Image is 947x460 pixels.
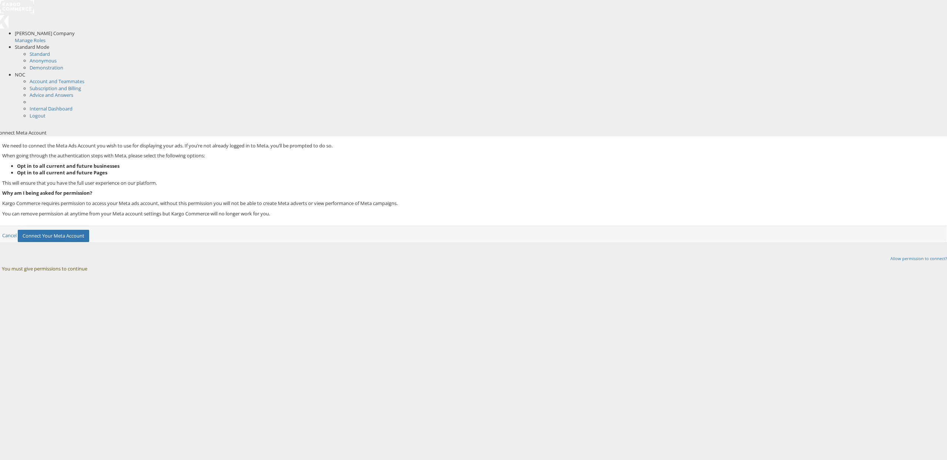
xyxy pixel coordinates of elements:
p: Kargo Commerce requires permission to access your Meta ads account, without this permission you w... [2,200,941,207]
strong: Why am I being asked for permission? [2,190,92,196]
a: Allow permission to connect? [890,256,947,261]
span: Standard Mode [15,44,49,50]
a: Internal Dashboard [30,105,73,112]
strong: Opt in to all current and future Pages [17,169,107,176]
a: Logout [30,112,46,119]
a: Cancel [2,232,17,239]
a: Manage Roles [15,37,46,44]
a: Anonymous [30,57,57,64]
p: We need to connect the Meta Ads Account you wish to use for displaying your ads. If you’re not al... [2,142,941,149]
strong: Opt in to all current and future businesses [17,163,119,169]
p: When going through the authentication steps with Meta, please select the following options: [2,152,941,159]
span: NOC [15,71,25,78]
a: Account and Teammates [30,78,84,85]
p: You can remove permission at anytime from your Meta account settings but Kargo Commerce will no l... [2,210,941,217]
a: Advice and Answers [30,92,73,98]
a: Subscription and Billing [30,85,81,92]
a: Demonstration [30,64,63,71]
span: [PERSON_NAME] Company [15,30,75,37]
p: This will ensure that you have the full user experience on our platform. [2,180,941,187]
button: Connect Your Meta Account [18,230,89,242]
a: Standard [30,51,50,57]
